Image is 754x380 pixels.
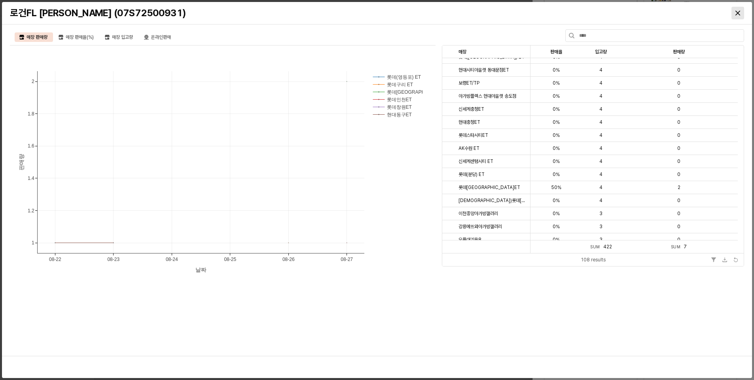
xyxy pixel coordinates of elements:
span: 0% [553,132,560,138]
div: 매장 판매량 [15,32,52,42]
span: 신세계센텀시티 ET [458,158,493,164]
div: 매장 판매율(%) [66,32,94,42]
span: 4 [599,197,602,204]
div: 108 results [581,256,606,264]
span: 롯데(분당) ET [458,171,485,178]
span: 0 [677,119,680,125]
span: 50% [551,184,561,191]
span: 0% [553,119,560,125]
span: 0% [553,210,560,217]
span: 0% [553,93,560,99]
span: 0% [553,236,560,243]
span: 0 [677,145,680,151]
span: [DEMOGRAPHIC_DATA])롯데[GEOGRAPHIC_DATA]본점ET [458,197,527,204]
span: 4 [599,93,602,99]
span: 0 [677,171,680,178]
span: 매장 [458,49,466,55]
span: 현대충청ET [458,119,480,125]
span: 강릉에뜨와아가방갤러리 [458,223,502,230]
button: Filter [709,255,718,265]
span: 이천중앙아가방갤러리 [458,210,498,217]
div: 매장 판매율(%) [54,32,99,42]
span: 0% [553,106,560,112]
span: 0 [677,106,680,112]
span: 3 [599,223,602,230]
span: 판매율 [550,49,562,55]
span: 0 [677,132,680,138]
div: 매장 입고량 [100,32,138,42]
span: 0% [553,197,560,204]
span: 아가방플렉스 현대아울렛 송도점 [458,93,516,99]
span: Sum [671,244,684,249]
span: 0 [677,67,680,73]
span: 4 [599,132,602,138]
span: 0 [677,236,680,243]
span: 4 [599,119,602,125]
span: 0 [677,80,680,86]
span: 4 [599,171,602,178]
span: 4 [599,67,602,73]
span: 보령ET/TP [458,80,479,86]
span: 4 [599,106,602,112]
span: 4 [599,145,602,151]
div: 온라인판매 [139,32,176,42]
span: 오픈대기용8 [458,236,481,243]
span: 422 [603,244,612,250]
span: 4 [599,184,602,191]
span: Sum [590,244,603,249]
span: 0% [553,223,560,230]
span: 3 [599,210,602,217]
h3: 로건FL [PERSON_NAME] (07S72500931) [10,8,559,19]
span: 롯데[GEOGRAPHIC_DATA]ET [458,184,520,191]
span: 4 [599,80,602,86]
span: 입고량 [595,49,607,55]
span: 4 [599,158,602,164]
span: 0% [553,67,560,73]
div: 온라인판매 [151,32,171,42]
span: 3 [599,236,602,243]
span: 롯데스타시티ET [458,132,488,138]
span: 0% [553,145,560,151]
span: 0 [677,158,680,164]
span: 0 [677,210,680,217]
span: 0% [553,80,560,86]
span: 판매량 [673,49,685,55]
button: Close [731,7,744,19]
button: Download [720,255,729,265]
span: 0 [677,223,680,230]
span: 0 [677,93,680,99]
span: 0% [553,171,560,178]
div: Table toolbar [442,253,744,266]
button: Refresh [731,255,741,265]
span: AK수원 ET [458,145,479,151]
span: 0% [553,158,560,164]
span: 7 [684,244,687,250]
span: 0 [677,197,680,204]
span: 현대시티아울렛 동대문점ET [458,67,509,73]
div: 매장 입고량 [112,32,133,42]
span: 2 [678,184,680,191]
div: 매장 판매량 [27,32,47,42]
span: 신세계충청ET [458,106,484,112]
